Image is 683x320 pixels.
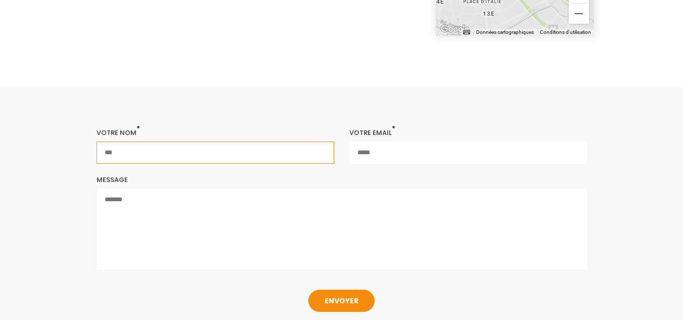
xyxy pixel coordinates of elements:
div: Votre nom [97,127,334,139]
a: Conditions d'utilisation (s'ouvre dans un nouvel onglet) [540,29,591,35]
button: ENVOYER [308,290,375,312]
div: Message [97,174,587,186]
button: Données cartographiques [476,29,534,36]
div: Votre email [349,127,587,139]
button: Zoom arrière [569,4,589,24]
button: Raccourcis clavier [463,29,470,36]
img: Google [438,23,472,36]
a: Ouvrir cette zone dans Google Maps (dans une nouvelle fenêtre) [438,23,472,36]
